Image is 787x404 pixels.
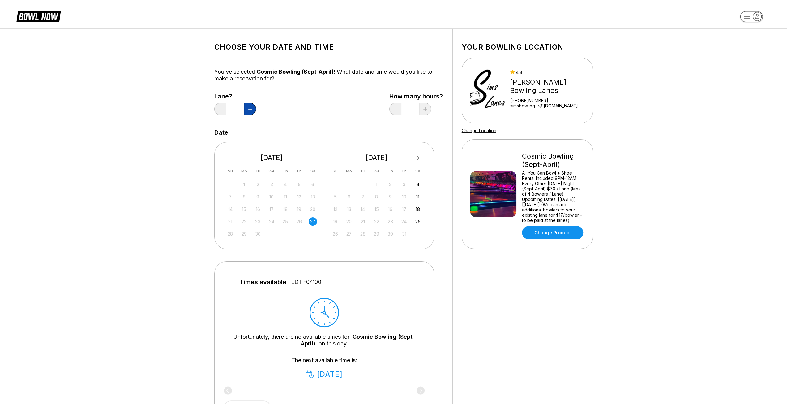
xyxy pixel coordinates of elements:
div: Not available Thursday, September 25th, 2025 [281,217,289,226]
div: Not available Wednesday, September 17th, 2025 [267,205,276,213]
div: Not available Friday, September 26th, 2025 [295,217,303,226]
div: Fr [400,167,408,175]
div: Choose Saturday, September 27th, 2025 [309,217,317,226]
div: month 2025-10 [330,180,423,238]
div: Not available Thursday, September 4th, 2025 [281,180,289,189]
span: Cosmic Bowling (Sept-April) [257,68,334,75]
span: Times available [239,279,286,285]
div: Not available Tuesday, October 14th, 2025 [359,205,367,213]
div: Not available Thursday, October 23rd, 2025 [386,217,395,226]
img: Cosmic Bowling (Sept-April) [470,171,516,217]
div: Not available Wednesday, September 10th, 2025 [267,193,276,201]
div: Not available Friday, September 12th, 2025 [295,193,303,201]
div: Th [281,167,289,175]
div: month 2025-09 [225,180,318,238]
label: Lane? [214,93,256,100]
div: [DATE] [224,154,320,162]
div: Mo [345,167,353,175]
div: Not available Sunday, September 21st, 2025 [226,217,234,226]
div: Th [386,167,395,175]
div: Tu [254,167,262,175]
a: Change Product [522,226,583,239]
div: Not available Tuesday, October 21st, 2025 [359,217,367,226]
div: Sa [309,167,317,175]
div: Not available Tuesday, October 7th, 2025 [359,193,367,201]
div: Not available Friday, October 17th, 2025 [400,205,408,213]
div: [DATE] [306,370,343,379]
div: Not available Sunday, October 19th, 2025 [331,217,340,226]
div: Not available Sunday, September 28th, 2025 [226,230,234,238]
div: Unfortunately, there are no available times for on this day. [233,333,415,347]
div: Not available Friday, October 24th, 2025 [400,217,408,226]
div: Mo [240,167,248,175]
h1: Choose your Date and time [214,43,443,51]
div: Fr [295,167,303,175]
span: EDT -04:00 [291,279,321,285]
div: Not available Friday, October 10th, 2025 [400,193,408,201]
a: simsbowling...r@[DOMAIN_NAME] [510,103,590,108]
div: Not available Sunday, October 5th, 2025 [331,193,340,201]
div: Not available Saturday, September 13th, 2025 [309,193,317,201]
div: Sa [414,167,422,175]
div: Not available Tuesday, September 23rd, 2025 [254,217,262,226]
div: [DATE] [329,154,425,162]
div: Not available Sunday, October 26th, 2025 [331,230,340,238]
div: [PHONE_NUMBER] [510,98,590,103]
h1: Your bowling location [462,43,593,51]
img: Sims Bowling Lanes [470,67,505,114]
div: Not available Monday, October 6th, 2025 [345,193,353,201]
label: How many hours? [389,93,443,100]
div: 4.8 [510,70,590,75]
div: Not available Tuesday, September 30th, 2025 [254,230,262,238]
div: Not available Monday, September 15th, 2025 [240,205,248,213]
div: Not available Thursday, October 16th, 2025 [386,205,395,213]
div: Not available Sunday, October 12th, 2025 [331,205,340,213]
div: Not available Thursday, October 9th, 2025 [386,193,395,201]
div: Not available Thursday, October 30th, 2025 [386,230,395,238]
div: Not available Wednesday, October 22nd, 2025 [372,217,381,226]
div: Not available Monday, October 20th, 2025 [345,217,353,226]
div: Su [331,167,340,175]
div: Not available Saturday, September 20th, 2025 [309,205,317,213]
div: Not available Monday, September 22nd, 2025 [240,217,248,226]
div: Not available Monday, September 1st, 2025 [240,180,248,189]
div: Not available Wednesday, September 24th, 2025 [267,217,276,226]
div: Not available Tuesday, September 9th, 2025 [254,193,262,201]
div: All You Can Bowl + Shoe Rental Included 9PM-12AM Every Other [DATE] Night (Sept-April) $70 / Lane... [522,170,585,223]
div: Choose Saturday, October 25th, 2025 [414,217,422,226]
div: Cosmic Bowling (Sept-April) [522,152,585,169]
div: Not available Saturday, September 6th, 2025 [309,180,317,189]
div: Not available Friday, October 3rd, 2025 [400,180,408,189]
div: Su [226,167,234,175]
div: Not available Tuesday, September 16th, 2025 [254,205,262,213]
label: Date [214,129,228,136]
div: Not available Wednesday, October 15th, 2025 [372,205,381,213]
div: Not available Monday, September 8th, 2025 [240,193,248,201]
div: You’ve selected ! What date and time would you like to make a reservation for? [214,68,443,82]
div: Tu [359,167,367,175]
div: Not available Monday, October 27th, 2025 [345,230,353,238]
div: Not available Wednesday, October 8th, 2025 [372,193,381,201]
div: The next available time is: [233,357,415,379]
button: Next Month [413,153,423,163]
div: We [267,167,276,175]
div: Not available Thursday, October 2nd, 2025 [386,180,395,189]
div: Not available Tuesday, September 2nd, 2025 [254,180,262,189]
a: Change Location [462,128,496,133]
div: We [372,167,381,175]
div: Not available Sunday, September 7th, 2025 [226,193,234,201]
div: Choose Saturday, October 11th, 2025 [414,193,422,201]
div: Choose Saturday, October 4th, 2025 [414,180,422,189]
div: Not available Wednesday, October 1st, 2025 [372,180,381,189]
div: [PERSON_NAME] Bowling Lanes [510,78,590,95]
div: Not available Thursday, September 11th, 2025 [281,193,289,201]
div: Not available Monday, October 13th, 2025 [345,205,353,213]
a: Cosmic Bowling (Sept-April) [301,333,415,347]
div: Not available Wednesday, September 3rd, 2025 [267,180,276,189]
div: Not available Friday, October 31st, 2025 [400,230,408,238]
div: Not available Tuesday, October 28th, 2025 [359,230,367,238]
div: Not available Sunday, September 14th, 2025 [226,205,234,213]
div: Not available Friday, September 19th, 2025 [295,205,303,213]
div: Not available Thursday, September 18th, 2025 [281,205,289,213]
div: Not available Friday, September 5th, 2025 [295,180,303,189]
